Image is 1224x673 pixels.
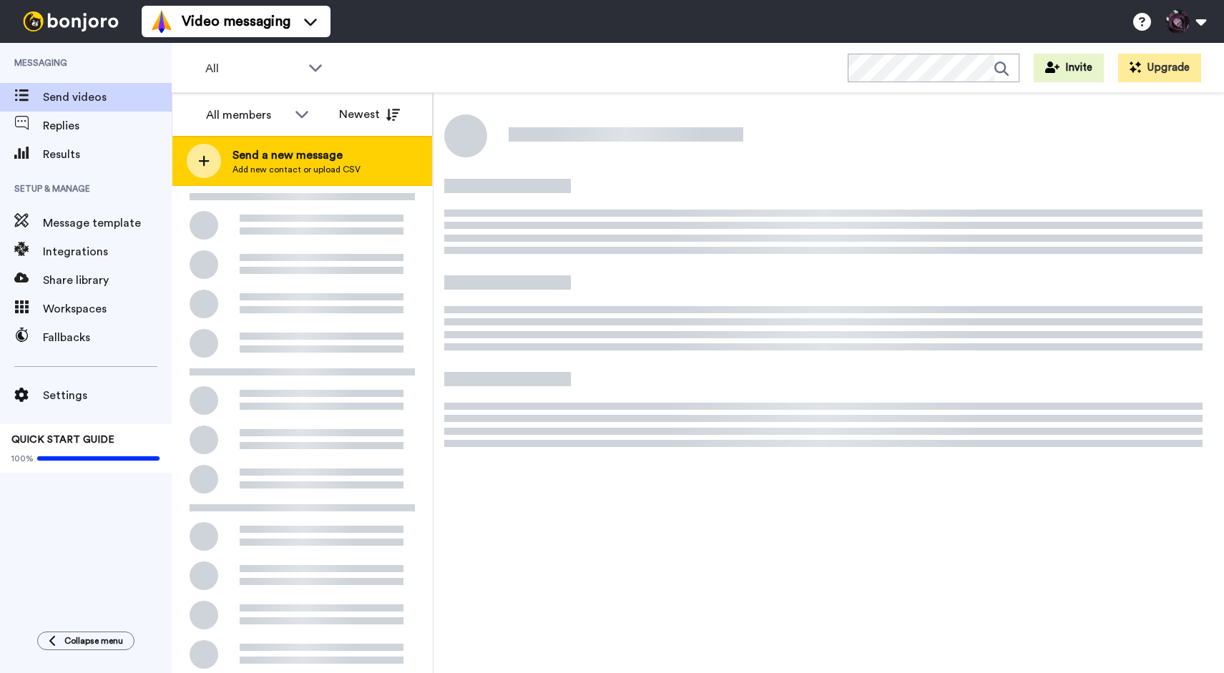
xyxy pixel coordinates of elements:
[11,453,34,464] span: 100%
[328,100,411,129] button: Newest
[17,11,124,31] img: bj-logo-header-white.svg
[43,243,172,260] span: Integrations
[205,60,301,77] span: All
[150,10,173,33] img: vm-color.svg
[37,632,134,650] button: Collapse menu
[232,164,361,175] span: Add new contact or upload CSV
[206,107,288,124] div: All members
[1034,54,1104,82] button: Invite
[182,11,290,31] span: Video messaging
[43,89,172,106] span: Send videos
[43,117,172,134] span: Replies
[43,146,172,163] span: Results
[1118,54,1201,82] button: Upgrade
[43,272,172,289] span: Share library
[232,147,361,164] span: Send a new message
[64,635,123,647] span: Collapse menu
[43,387,172,404] span: Settings
[11,435,114,445] span: QUICK START GUIDE
[43,329,172,346] span: Fallbacks
[43,300,172,318] span: Workspaces
[43,215,172,232] span: Message template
